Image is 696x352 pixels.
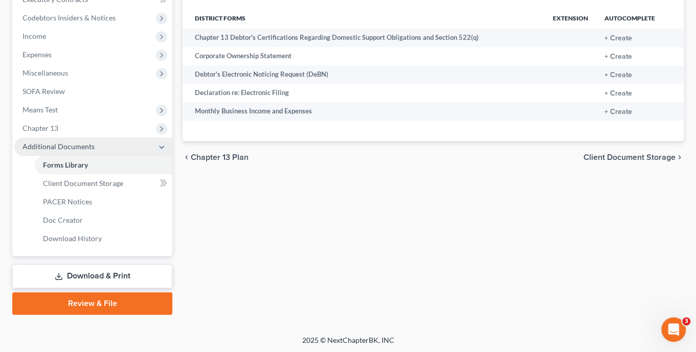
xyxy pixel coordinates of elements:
button: + Create [604,35,632,42]
a: Download & Print [12,264,172,288]
span: Expenses [23,50,52,59]
button: + Create [604,108,632,115]
span: Download History [43,234,102,243]
button: + Create [604,90,632,97]
span: Miscellaneous [23,68,68,77]
span: Means Test [23,105,58,114]
th: District forms [183,8,545,29]
button: chevron_left Chapter 13 Plan [183,153,249,161]
th: Autocomplete [596,8,663,29]
span: Additional Documents [23,142,95,151]
a: Download History [35,229,172,248]
td: Debtor's Electronic Noticing Request (DeBN) [183,65,545,84]
a: Forms Library [35,156,172,174]
button: + Create [604,53,632,60]
iframe: Intercom live chat [661,317,686,342]
span: Codebtors Insiders & Notices [23,13,116,22]
th: Extension [545,8,596,29]
span: PACER Notices [43,197,92,206]
a: Doc Creator [35,211,172,229]
i: chevron_right [676,153,684,161]
td: Corporate Ownership Statement [183,47,545,65]
i: chevron_left [183,153,191,161]
span: Income [23,32,46,40]
span: Chapter 13 [23,124,58,132]
span: Forms Library [43,160,88,169]
td: Monthly Business Income and Expenses [183,102,545,121]
span: SOFA Review [23,87,65,96]
span: Client Document Storage [583,153,676,161]
button: Client Document Storage chevron_right [583,153,684,161]
a: Client Document Storage [35,174,172,193]
a: Review & File [12,292,172,315]
a: SOFA Review [14,82,172,101]
a: PACER Notices [35,193,172,211]
td: Chapter 13 Debtor's Certifications Regarding Domestic Support Obligations and Section 522(q) [183,29,545,47]
span: Doc Creator [43,216,83,224]
span: Client Document Storage [43,179,123,187]
button: + Create [604,72,632,79]
span: Chapter 13 Plan [191,153,249,161]
td: Declaration re: Electronic Filing [183,84,545,102]
span: 3 [682,317,690,325]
